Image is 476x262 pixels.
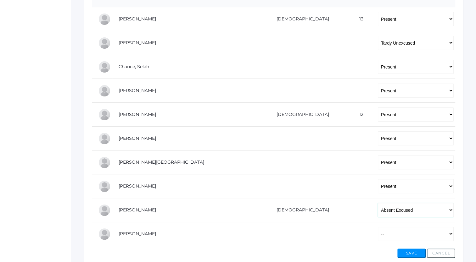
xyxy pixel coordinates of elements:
[98,61,111,73] div: Selah Chance
[346,103,372,127] td: 12
[119,231,156,237] a: [PERSON_NAME]
[119,88,156,93] a: [PERSON_NAME]
[119,112,156,117] a: [PERSON_NAME]
[98,132,111,145] div: Raelyn Hazen
[119,16,156,22] a: [PERSON_NAME]
[119,159,204,165] a: [PERSON_NAME][GEOGRAPHIC_DATA]
[98,85,111,97] div: Levi Erner
[255,7,346,31] td: [DEMOGRAPHIC_DATA]
[119,64,149,69] a: Chance, Selah
[346,7,372,31] td: 13
[98,108,111,121] div: Chase Farnes
[397,248,426,258] button: Save
[255,198,346,222] td: [DEMOGRAPHIC_DATA]
[98,37,111,49] div: Gabby Brozek
[119,207,156,213] a: [PERSON_NAME]
[119,183,156,189] a: [PERSON_NAME]
[255,103,346,127] td: [DEMOGRAPHIC_DATA]
[98,180,111,193] div: Payton Paterson
[98,156,111,169] div: Shelby Hill
[98,228,111,240] div: Abby Zylstra
[98,13,111,25] div: Josey Baker
[98,204,111,216] div: Cole Pecor
[119,135,156,141] a: [PERSON_NAME]
[119,40,156,46] a: [PERSON_NAME]
[427,248,455,258] button: Cancel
